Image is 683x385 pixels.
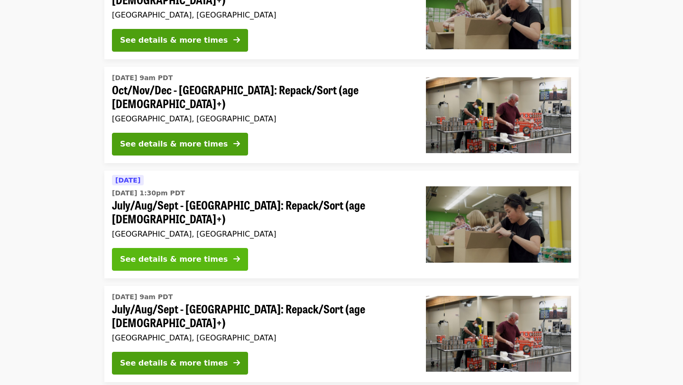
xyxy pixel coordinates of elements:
button: See details & more times [112,352,248,375]
time: [DATE] 9am PDT [112,73,173,83]
div: See details & more times [120,35,228,46]
a: See details for "Oct/Nov/Dec - Portland: Repack/Sort (age 16+)" [104,67,579,163]
time: [DATE] 9am PDT [112,292,173,302]
button: See details & more times [112,248,248,271]
div: See details & more times [120,138,228,150]
div: See details & more times [120,254,228,265]
button: See details & more times [112,29,248,52]
a: See details for "July/Aug/Sept - Portland: Repack/Sort (age 16+)" [104,286,579,382]
span: Oct/Nov/Dec - [GEOGRAPHIC_DATA]: Repack/Sort (age [DEMOGRAPHIC_DATA]+) [112,83,411,110]
img: Oct/Nov/Dec - Portland: Repack/Sort (age 16+) organized by Oregon Food Bank [426,77,571,153]
div: [GEOGRAPHIC_DATA], [GEOGRAPHIC_DATA] [112,114,411,123]
div: [GEOGRAPHIC_DATA], [GEOGRAPHIC_DATA] [112,229,411,238]
img: July/Aug/Sept - Portland: Repack/Sort (age 8+) organized by Oregon Food Bank [426,186,571,262]
span: July/Aug/Sept - [GEOGRAPHIC_DATA]: Repack/Sort (age [DEMOGRAPHIC_DATA]+) [112,198,411,226]
a: See details for "July/Aug/Sept - Portland: Repack/Sort (age 8+)" [104,171,579,278]
div: [GEOGRAPHIC_DATA], [GEOGRAPHIC_DATA] [112,10,411,19]
time: [DATE] 1:30pm PDT [112,188,185,198]
span: July/Aug/Sept - [GEOGRAPHIC_DATA]: Repack/Sort (age [DEMOGRAPHIC_DATA]+) [112,302,411,330]
i: arrow-right icon [233,358,240,367]
img: July/Aug/Sept - Portland: Repack/Sort (age 16+) organized by Oregon Food Bank [426,296,571,372]
span: [DATE] [115,176,140,184]
div: See details & more times [120,357,228,369]
i: arrow-right icon [233,255,240,264]
i: arrow-right icon [233,36,240,45]
button: See details & more times [112,133,248,156]
i: arrow-right icon [233,139,240,148]
div: [GEOGRAPHIC_DATA], [GEOGRAPHIC_DATA] [112,333,411,342]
